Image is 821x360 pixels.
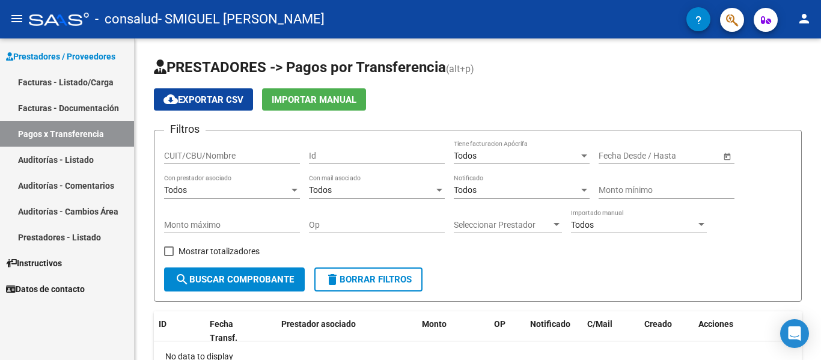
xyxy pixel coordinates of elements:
button: Buscar Comprobante [164,267,305,291]
span: Todos [309,185,332,195]
div: Open Intercom Messenger [780,319,809,348]
span: Mostrar totalizadores [179,244,260,258]
input: End date [646,151,705,161]
span: Borrar Filtros [325,274,412,285]
span: C/Mail [587,319,612,329]
mat-icon: search [175,272,189,287]
span: Todos [454,185,477,195]
span: Todos [571,220,594,230]
span: Todos [454,151,477,160]
span: PRESTADORES -> Pagos por Transferencia [154,59,446,76]
span: OP [494,319,505,329]
mat-icon: menu [10,11,24,26]
mat-icon: person [797,11,811,26]
span: Prestador asociado [281,319,356,329]
span: Datos de contacto [6,282,85,296]
datatable-header-cell: Creado [639,311,694,351]
span: Prestadores / Proveedores [6,50,115,63]
h3: Filtros [164,121,206,138]
span: Exportar CSV [163,94,243,105]
span: - SMIGUEL [PERSON_NAME] [158,6,325,32]
datatable-header-cell: C/Mail [582,311,639,351]
datatable-header-cell: Acciones [694,311,802,351]
datatable-header-cell: Prestador asociado [276,311,417,351]
button: Open calendar [721,150,733,162]
mat-icon: cloud_download [163,92,178,106]
span: ID [159,319,166,329]
span: Notificado [530,319,570,329]
datatable-header-cell: OP [489,311,525,351]
span: Seleccionar Prestador [454,220,551,230]
span: Importar Manual [272,94,356,105]
input: Start date [599,151,636,161]
span: - consalud [95,6,158,32]
datatable-header-cell: ID [154,311,205,351]
span: Fecha Transf. [210,319,237,343]
span: Acciones [698,319,733,329]
span: Todos [164,185,187,195]
span: Buscar Comprobante [175,274,294,285]
datatable-header-cell: Notificado [525,311,582,351]
button: Importar Manual [262,88,366,111]
button: Exportar CSV [154,88,253,111]
span: Creado [644,319,672,329]
datatable-header-cell: Fecha Transf. [205,311,259,351]
mat-icon: delete [325,272,340,287]
datatable-header-cell: Monto [417,311,489,351]
span: (alt+p) [446,63,474,75]
span: Monto [422,319,447,329]
button: Borrar Filtros [314,267,423,291]
span: Instructivos [6,257,62,270]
